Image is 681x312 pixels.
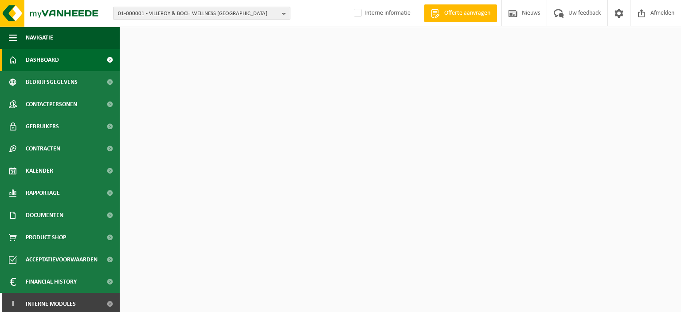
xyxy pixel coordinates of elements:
span: Financial History [26,271,77,293]
button: 01-000001 - VILLEROY & BOCH WELLNESS [GEOGRAPHIC_DATA] [113,7,290,20]
span: Bedrijfsgegevens [26,71,78,93]
span: Rapportage [26,182,60,204]
span: Documenten [26,204,63,226]
span: Acceptatievoorwaarden [26,249,98,271]
span: Contactpersonen [26,93,77,115]
span: Dashboard [26,49,59,71]
span: Kalender [26,160,53,182]
label: Interne informatie [352,7,411,20]
span: Offerte aanvragen [442,9,493,18]
span: Product Shop [26,226,66,249]
a: Offerte aanvragen [424,4,497,22]
span: Gebruikers [26,115,59,138]
span: Navigatie [26,27,53,49]
span: 01-000001 - VILLEROY & BOCH WELLNESS [GEOGRAPHIC_DATA] [118,7,278,20]
span: Contracten [26,138,60,160]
